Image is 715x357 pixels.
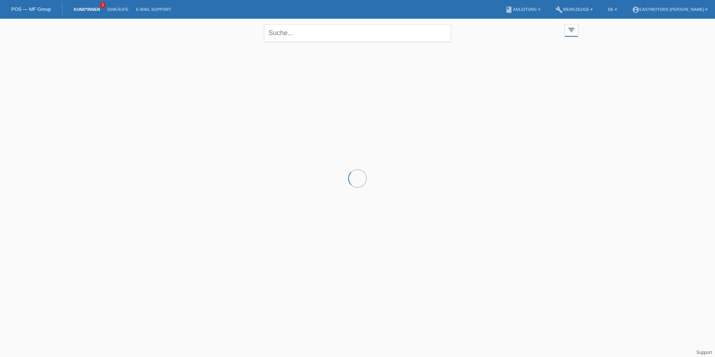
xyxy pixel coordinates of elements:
a: bookAnleitung ▾ [501,7,544,12]
i: build [555,6,563,13]
a: Kund*innen [70,7,104,12]
i: account_circle [632,6,639,13]
input: Suche... [264,24,451,42]
a: account_circleEasymotors [PERSON_NAME] ▾ [628,7,711,12]
i: book [505,6,513,13]
a: E-Mail Support [132,7,175,12]
a: POS — MF Group [11,6,51,12]
a: DE ▾ [604,7,620,12]
span: 1 [100,2,106,8]
a: Einkäufe [104,7,132,12]
a: Support [696,350,712,355]
a: buildWerkzeuge ▾ [552,7,597,12]
i: filter_list [567,26,576,34]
